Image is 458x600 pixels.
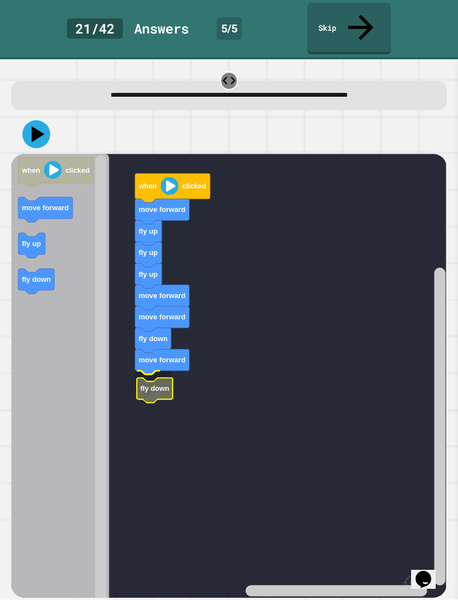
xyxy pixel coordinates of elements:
[22,204,69,212] text: move forward
[139,182,158,190] text: when
[134,18,189,39] div: Answer s
[11,154,446,598] div: Blockly Workspace
[22,166,41,174] text: when
[139,270,158,278] text: fly up
[139,227,158,235] text: fly up
[139,291,186,300] text: move forward
[411,555,447,589] iframe: chat widget
[22,239,41,248] text: fly up
[22,275,51,284] text: fly down
[139,313,186,321] text: move forward
[67,18,123,39] div: 21 / 42
[139,356,186,364] text: move forward
[65,166,89,174] text: clicked
[307,3,391,54] a: Skip
[182,182,206,190] text: clicked
[217,17,242,40] div: 5 / 5
[139,334,168,343] text: fly down
[139,205,186,214] text: move forward
[139,248,158,257] text: fly up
